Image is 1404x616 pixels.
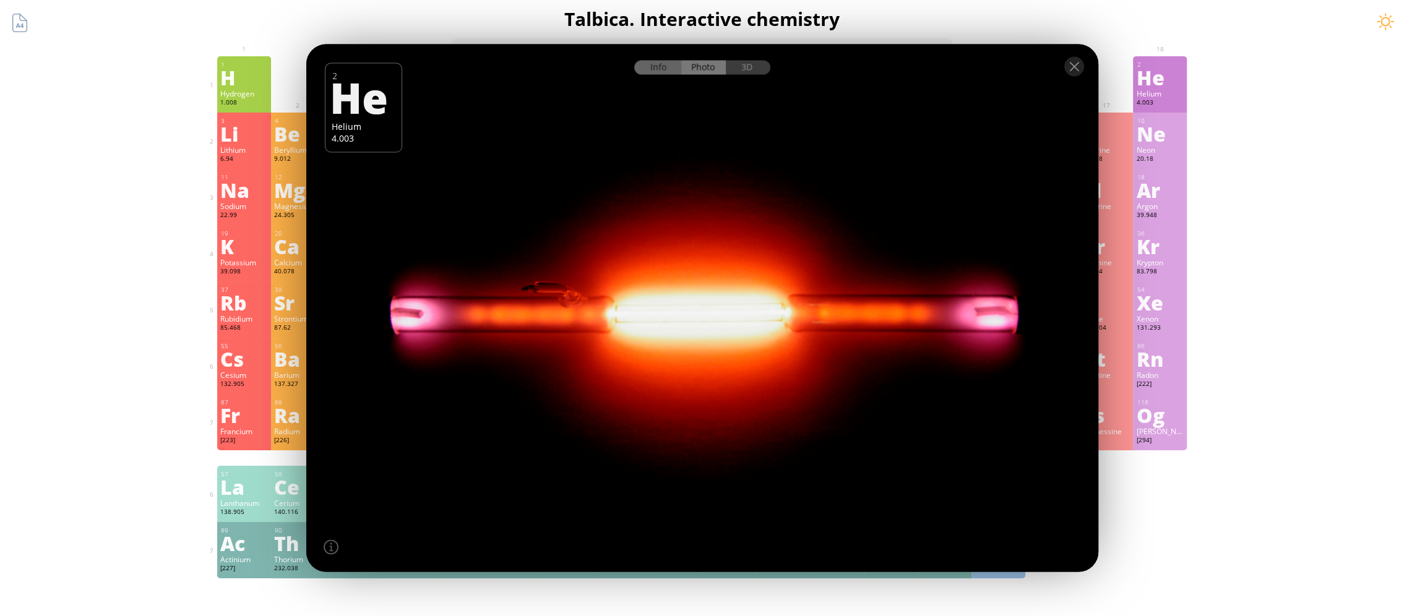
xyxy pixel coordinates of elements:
[1136,211,1184,221] div: 39.948
[274,426,322,436] div: Radium
[220,405,268,425] div: Fr
[634,61,682,75] div: Info
[1083,229,1130,237] div: 35
[275,117,322,125] div: 4
[1082,155,1130,165] div: 18.998
[221,286,268,294] div: 37
[221,61,268,69] div: 1
[1136,267,1184,277] div: 83.798
[274,314,322,323] div: Strontium
[1082,293,1130,312] div: I
[274,236,322,256] div: Ca
[1082,124,1130,143] div: F
[1136,145,1184,155] div: Neon
[220,98,268,108] div: 1.008
[274,533,322,553] div: Th
[220,533,268,553] div: Ac
[1137,286,1184,294] div: 54
[1137,342,1184,350] div: 86
[220,293,268,312] div: Rb
[1082,211,1130,221] div: 35.45
[1136,293,1184,312] div: Xe
[1137,61,1184,69] div: 2
[1136,323,1184,333] div: 131.293
[220,508,268,518] div: 138.905
[1136,88,1184,98] div: Helium
[275,286,322,294] div: 38
[274,201,322,211] div: Magnesium
[220,314,268,323] div: Rubidium
[1082,180,1130,200] div: Cl
[1082,201,1130,211] div: Chlorine
[207,6,1197,32] h1: Talbica. Interactive chemistry
[1137,398,1184,406] div: 118
[1136,180,1184,200] div: Ar
[275,526,322,534] div: 90
[1082,426,1130,436] div: Tennessine
[274,349,322,369] div: Ba
[220,67,268,87] div: H
[274,405,322,425] div: Ra
[274,564,322,574] div: 232.038
[220,155,268,165] div: 6.94
[1082,323,1130,333] div: 126.904
[221,470,268,478] div: 57
[1136,370,1184,380] div: Radon
[220,267,268,277] div: 39.098
[220,88,268,98] div: Hydrogen
[275,342,322,350] div: 56
[274,145,322,155] div: Beryllium
[1136,236,1184,256] div: Kr
[220,564,268,574] div: [227]
[220,201,268,211] div: Sodium
[274,257,322,267] div: Calcium
[221,398,268,406] div: 87
[1136,67,1184,87] div: He
[1082,257,1130,267] div: Bromine
[1082,349,1130,369] div: At
[221,173,268,181] div: 11
[1082,405,1130,425] div: Ts
[726,61,770,75] div: 3D
[274,436,322,446] div: [226]
[1082,370,1130,380] div: Astatine
[274,477,322,497] div: Ce
[1083,173,1130,181] div: 17
[1137,117,1184,125] div: 10
[1136,380,1184,390] div: [222]
[274,124,322,143] div: Be
[1083,398,1130,406] div: 117
[1136,426,1184,436] div: [PERSON_NAME]
[274,554,322,564] div: Thorium
[220,380,268,390] div: 132.905
[220,236,268,256] div: K
[274,180,322,200] div: Mg
[220,477,268,497] div: La
[275,398,322,406] div: 88
[220,145,268,155] div: Lithium
[1083,286,1130,294] div: 53
[220,124,268,143] div: Li
[221,229,268,237] div: 19
[1137,229,1184,237] div: 36
[330,76,394,118] div: He
[274,293,322,312] div: Sr
[1083,117,1130,125] div: 9
[1136,349,1184,369] div: Rn
[1082,436,1130,446] div: [293]
[1136,124,1184,143] div: Ne
[1136,436,1184,446] div: [294]
[275,173,322,181] div: 12
[1137,173,1184,181] div: 18
[274,211,322,221] div: 24.305
[220,349,268,369] div: Cs
[220,211,268,221] div: 22.99
[220,426,268,436] div: Francium
[1082,145,1130,155] div: Fluorine
[1082,236,1130,256] div: Br
[220,498,268,508] div: Lanthanum
[274,370,322,380] div: Barium
[274,155,322,165] div: 9.012
[220,436,268,446] div: [223]
[274,498,322,508] div: Cerium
